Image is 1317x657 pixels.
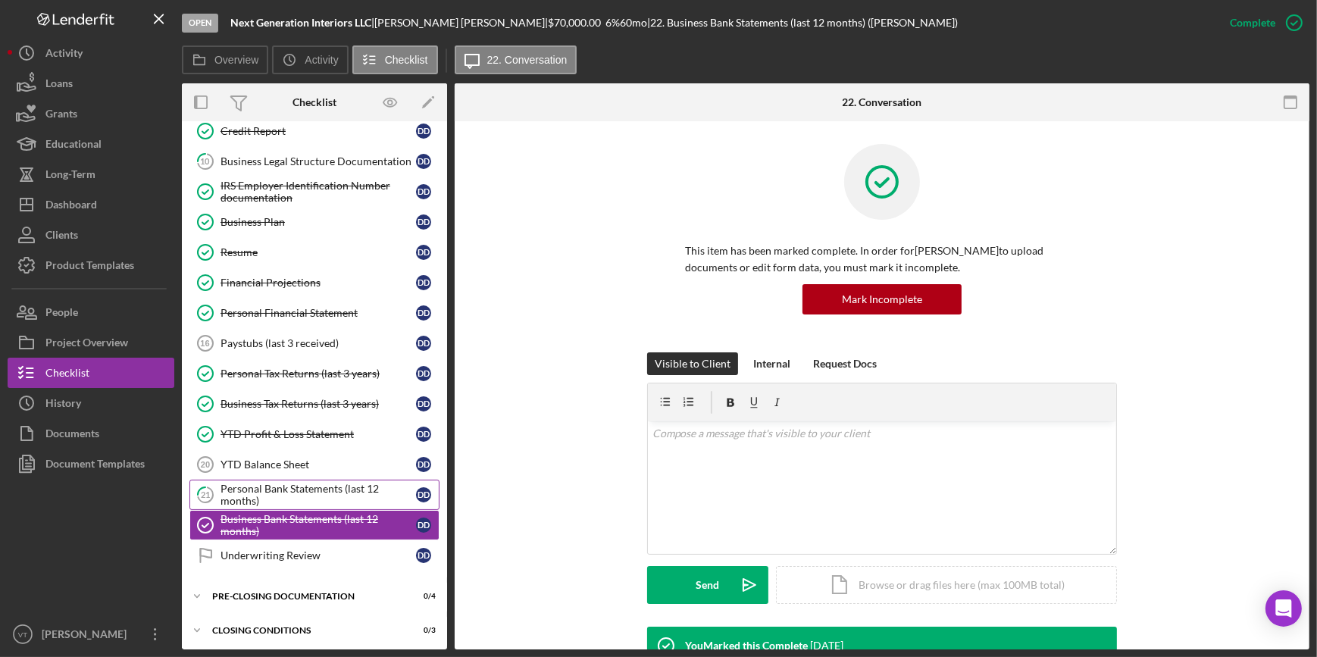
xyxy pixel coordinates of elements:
[45,159,95,193] div: Long-Term
[802,284,962,314] button: Mark Incomplete
[189,510,440,540] a: Business Bank Statements (last 12 months)DD
[189,480,440,510] a: 21Personal Bank Statements (last 12 months)DD
[45,99,77,133] div: Grants
[182,14,218,33] div: Open
[1215,8,1309,38] button: Complete
[8,619,174,649] button: VT[PERSON_NAME]
[38,619,136,653] div: [PERSON_NAME]
[647,566,768,604] button: Send
[189,358,440,389] a: Personal Tax Returns (last 3 years)DD
[647,352,738,375] button: Visible to Client
[230,16,371,29] b: Next Generation Interiors LLC
[212,592,398,601] div: Pre-Closing Documentation
[416,427,431,442] div: D D
[416,154,431,169] div: D D
[221,125,416,137] div: Credit Report
[8,99,174,129] a: Grants
[221,483,416,507] div: Personal Bank Statements (last 12 months)
[230,17,374,29] div: |
[685,640,808,652] div: You Marked this Complete
[8,358,174,388] button: Checklist
[416,275,431,290] div: D D
[8,220,174,250] a: Clients
[201,460,210,469] tspan: 20
[753,352,790,375] div: Internal
[8,297,174,327] button: People
[416,245,431,260] div: D D
[8,327,174,358] button: Project Overview
[416,548,431,563] div: D D
[8,38,174,68] button: Activity
[806,352,884,375] button: Request Docs
[45,129,102,163] div: Educational
[416,487,431,502] div: D D
[221,307,416,319] div: Personal Financial Statement
[8,159,174,189] a: Long-Term
[189,449,440,480] a: 20YTD Balance SheetDD
[45,327,128,361] div: Project Overview
[548,17,605,29] div: $70,000.00
[843,96,922,108] div: 22. Conversation
[8,129,174,159] button: Educational
[1265,590,1302,627] div: Open Intercom Messenger
[292,96,336,108] div: Checklist
[416,336,431,351] div: D D
[408,592,436,601] div: 0 / 4
[221,549,416,562] div: Underwriting Review
[685,242,1079,277] p: This item has been marked complete. In order for [PERSON_NAME] to upload documents or edit form d...
[416,396,431,411] div: D D
[45,68,73,102] div: Loans
[189,207,440,237] a: Business PlanDD
[221,337,416,349] div: Paystubs (last 3 received)
[221,155,416,167] div: Business Legal Structure Documentation
[18,630,27,639] text: VT
[189,298,440,328] a: Personal Financial StatementDD
[221,368,416,380] div: Personal Tax Returns (last 3 years)
[189,389,440,419] a: Business Tax Returns (last 3 years)DD
[45,449,145,483] div: Document Templates
[8,449,174,479] button: Document Templates
[842,284,922,314] div: Mark Incomplete
[416,214,431,230] div: D D
[212,626,398,635] div: Closing Conditions
[385,54,428,66] label: Checklist
[189,237,440,267] a: ResumeDD
[8,189,174,220] button: Dashboard
[45,388,81,422] div: History
[620,17,647,29] div: 60 mo
[408,626,436,635] div: 0 / 3
[221,277,416,289] div: Financial Projections
[416,305,431,321] div: D D
[272,45,348,74] button: Activity
[45,297,78,331] div: People
[810,640,843,652] time: 2025-07-11 16:51
[647,17,958,29] div: | 22. Business Bank Statements (last 12 months) ([PERSON_NAME])
[8,388,174,418] a: History
[45,189,97,224] div: Dashboard
[201,490,210,499] tspan: 21
[305,54,338,66] label: Activity
[1230,8,1275,38] div: Complete
[221,458,416,471] div: YTD Balance Sheet
[45,38,83,72] div: Activity
[221,398,416,410] div: Business Tax Returns (last 3 years)
[45,418,99,452] div: Documents
[45,358,89,392] div: Checklist
[221,246,416,258] div: Resume
[374,17,548,29] div: [PERSON_NAME] [PERSON_NAME] |
[189,146,440,177] a: 10Business Legal Structure DocumentationDD
[487,54,568,66] label: 22. Conversation
[8,68,174,99] button: Loans
[201,156,211,166] tspan: 10
[8,418,174,449] button: Documents
[221,180,416,204] div: IRS Employer Identification Number documentation
[45,220,78,254] div: Clients
[655,352,730,375] div: Visible to Client
[746,352,798,375] button: Internal
[189,267,440,298] a: Financial ProjectionsDD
